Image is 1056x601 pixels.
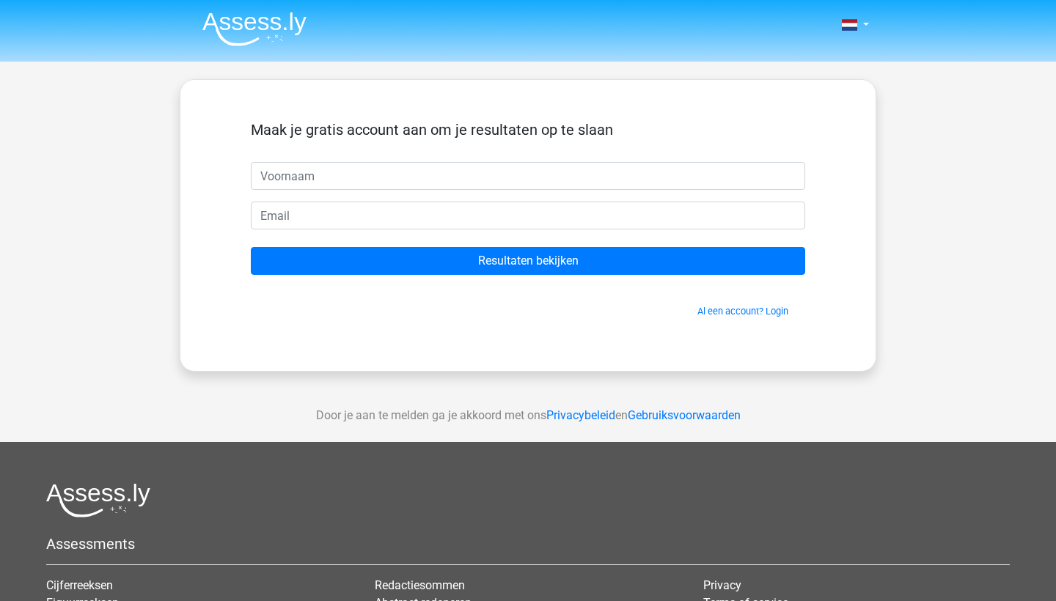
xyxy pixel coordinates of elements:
img: Assessly logo [46,483,150,517]
a: Privacy [703,578,741,592]
a: Gebruiksvoorwaarden [628,408,741,422]
input: Resultaten bekijken [251,247,805,275]
h5: Assessments [46,535,1010,553]
h5: Maak je gratis account aan om je resultaten op te slaan [251,121,805,139]
a: Redactiesommen [375,578,465,592]
input: Email [251,202,805,229]
input: Voornaam [251,162,805,190]
a: Al een account? Login [697,306,788,317]
a: Privacybeleid [546,408,615,422]
a: Cijferreeksen [46,578,113,592]
img: Assessly [202,12,307,46]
